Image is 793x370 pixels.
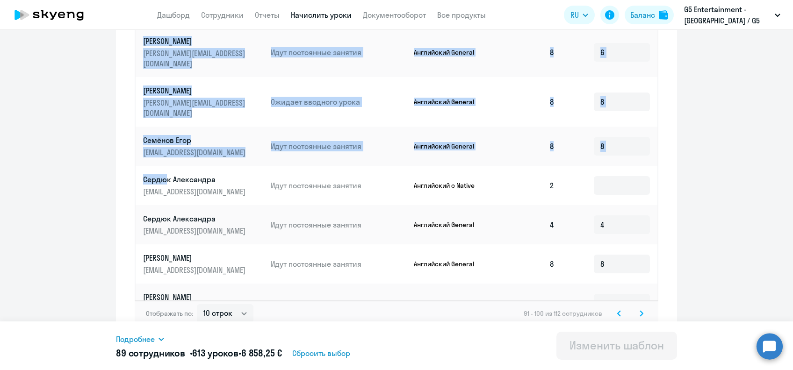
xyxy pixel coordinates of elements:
[157,10,190,20] a: Дашборд
[497,28,562,77] td: 8
[497,205,562,244] td: 4
[630,9,655,21] div: Баланс
[570,338,664,353] div: Изменить шаблон
[143,186,248,197] p: [EMAIL_ADDRESS][DOMAIN_NAME]
[414,181,484,190] p: Английский с Native
[271,220,406,230] p: Идут постоянные занятия
[497,244,562,284] td: 8
[414,299,484,307] p: Английский с Native
[143,135,248,145] p: Семёнов Егор
[497,166,562,205] td: 2
[143,85,263,118] a: [PERSON_NAME][PERSON_NAME][EMAIL_ADDRESS][DOMAIN_NAME]
[143,213,248,224] p: Сердюк Александра
[116,347,282,360] h5: 89 сотрудников • •
[143,226,248,236] p: [EMAIL_ADDRESS][DOMAIN_NAME]
[271,180,406,191] p: Идут постоянные занятия
[625,6,674,24] button: Балансbalance
[116,334,155,345] span: Подробнее
[271,47,406,57] p: Идут постоянные занятия
[684,4,771,26] p: G5 Entertainment - [GEOGRAPHIC_DATA] / G5 Holdings LTD, G5 Ent - LT
[143,265,248,275] p: [EMAIL_ADDRESS][DOMAIN_NAME]
[414,260,484,268] p: Английский General
[437,10,486,20] a: Все продукты
[143,292,263,314] a: [PERSON_NAME][EMAIL_ADDRESS][DOMAIN_NAME]
[143,98,248,118] p: [PERSON_NAME][EMAIL_ADDRESS][DOMAIN_NAME]
[201,10,244,20] a: Сотрудники
[497,284,562,323] td: 6
[497,127,562,166] td: 8
[143,253,263,275] a: [PERSON_NAME][EMAIL_ADDRESS][DOMAIN_NAME]
[143,36,263,69] a: [PERSON_NAME][PERSON_NAME][EMAIL_ADDRESS][DOMAIN_NAME]
[143,147,248,157] p: [EMAIL_ADDRESS][DOMAIN_NAME]
[143,174,248,185] p: Сердюк Александра
[271,259,406,269] p: Идут постоянные занятия
[271,298,406,308] p: Идут постоянные занятия
[143,48,248,69] p: [PERSON_NAME][EMAIL_ADDRESS][DOMAIN_NAME]
[146,309,193,318] span: Отображать по:
[291,10,352,20] a: Начислить уроки
[414,221,484,229] p: Английский General
[255,10,280,20] a: Отчеты
[564,6,595,24] button: RU
[292,348,350,359] span: Сбросить выбор
[143,174,263,197] a: Сердюк Александра[EMAIL_ADDRESS][DOMAIN_NAME]
[192,347,238,359] span: 613 уроков
[414,98,484,106] p: Английский General
[363,10,426,20] a: Документооборот
[241,347,282,359] span: 6 858,25 €
[679,4,785,26] button: G5 Entertainment - [GEOGRAPHIC_DATA] / G5 Holdings LTD, G5 Ent - LT
[143,36,248,46] p: [PERSON_NAME]
[524,309,602,318] span: 91 - 100 из 112 сотрудников
[556,332,677,360] button: Изменить шаблон
[143,135,263,157] a: Семёнов Егор[EMAIL_ADDRESS][DOMAIN_NAME]
[659,10,668,20] img: balance
[143,292,248,302] p: [PERSON_NAME]
[143,253,248,263] p: [PERSON_NAME]
[143,85,248,96] p: [PERSON_NAME]
[414,142,484,150] p: Английский General
[271,141,406,151] p: Идут постоянные занятия
[271,97,406,107] p: Ожидает вводного урока
[414,48,484,57] p: Английский General
[497,77,562,127] td: 8
[143,213,263,236] a: Сердюк Александра[EMAIL_ADDRESS][DOMAIN_NAME]
[570,9,579,21] span: RU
